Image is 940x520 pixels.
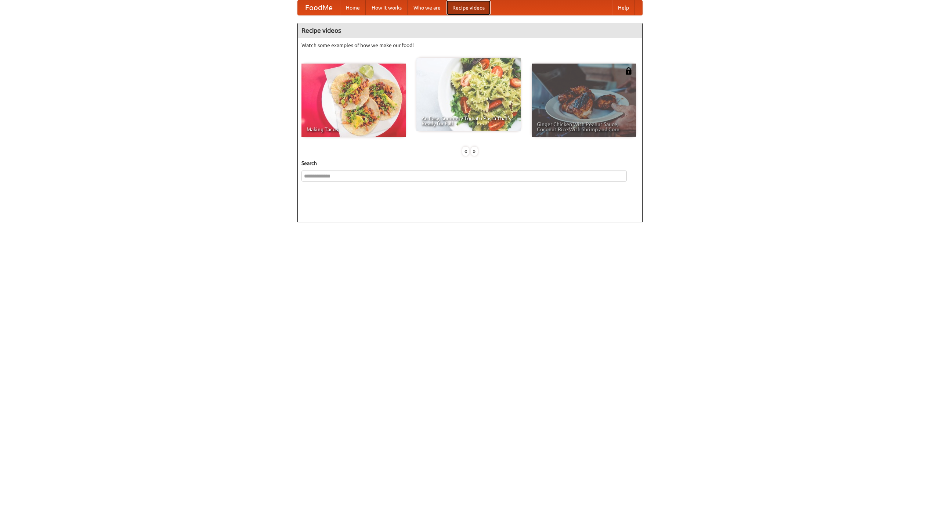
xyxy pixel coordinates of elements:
h5: Search [301,159,639,167]
a: Who we are [408,0,446,15]
a: Making Tacos [301,64,406,137]
h4: Recipe videos [298,23,642,38]
div: » [471,147,478,156]
a: Recipe videos [446,0,491,15]
div: « [462,147,469,156]
a: FoodMe [298,0,340,15]
a: Home [340,0,366,15]
span: Making Tacos [307,127,401,132]
a: An Easy, Summery Tomato Pasta That's Ready for Fall [416,58,521,131]
a: How it works [366,0,408,15]
a: Help [612,0,635,15]
img: 483408.png [625,67,632,75]
p: Watch some examples of how we make our food! [301,42,639,49]
span: An Easy, Summery Tomato Pasta That's Ready for Fall [422,116,516,126]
